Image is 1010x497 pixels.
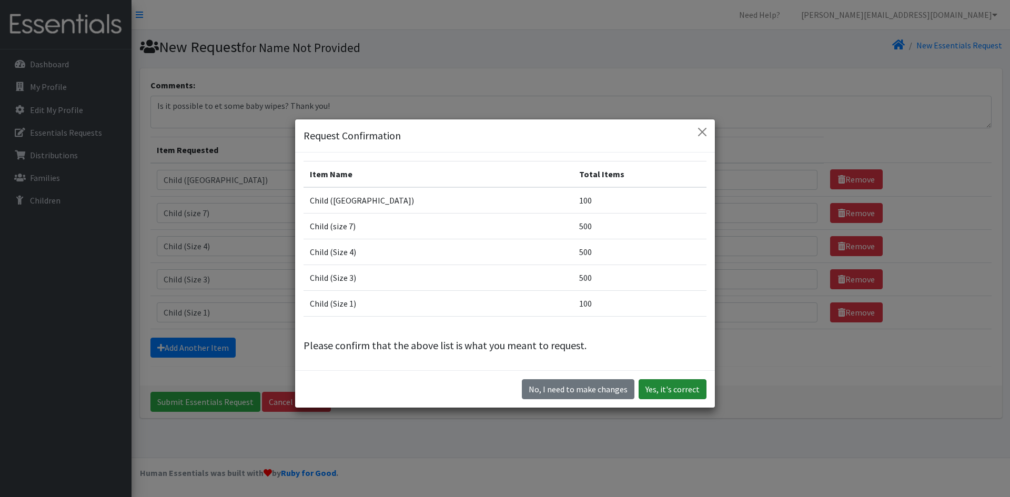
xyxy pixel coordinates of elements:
[573,265,706,290] td: 500
[304,290,573,316] td: Child (Size 1)
[573,161,706,187] th: Total Items
[573,290,706,316] td: 100
[304,213,573,239] td: Child (size 7)
[639,379,706,399] button: Yes, it's correct
[304,338,706,353] p: Please confirm that the above list is what you meant to request.
[573,187,706,214] td: 100
[573,213,706,239] td: 500
[304,128,401,144] h5: Request Confirmation
[573,239,706,265] td: 500
[304,239,573,265] td: Child (Size 4)
[694,124,711,140] button: Close
[522,379,634,399] button: No I need to make changes
[304,265,573,290] td: Child (Size 3)
[304,161,573,187] th: Item Name
[304,187,573,214] td: Child ([GEOGRAPHIC_DATA])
